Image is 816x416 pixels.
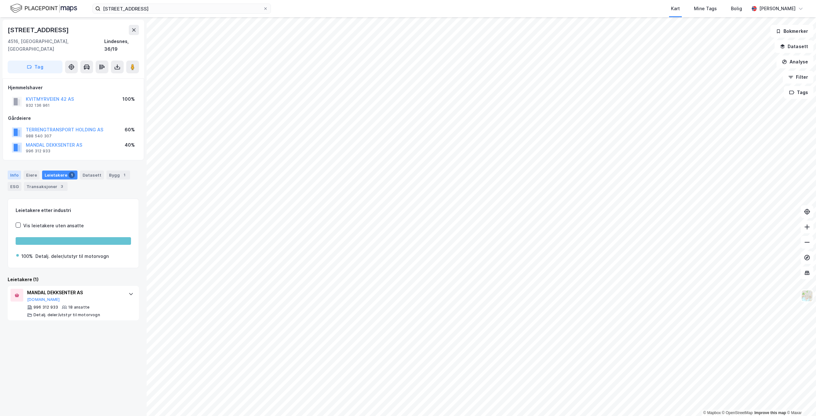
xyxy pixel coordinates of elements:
[24,171,40,179] div: Eiere
[770,25,813,38] button: Bokmerker
[8,182,21,191] div: ESG
[784,385,816,416] iframe: Chat Widget
[35,252,109,260] div: Detalj. deler/utstyr til motorvogn
[8,276,139,283] div: Leietakere (1)
[27,289,122,296] div: MANDAL DEKKSENTER AS
[59,183,65,190] div: 3
[775,40,813,53] button: Datasett
[24,182,68,191] div: Transaksjoner
[784,86,813,99] button: Tags
[694,5,717,12] div: Mine Tags
[80,171,104,179] div: Datasett
[8,25,70,35] div: [STREET_ADDRESS]
[8,84,139,91] div: Hjemmelshaver
[8,114,139,122] div: Gårdeiere
[33,305,58,310] div: 996 312 933
[100,4,263,13] input: Søk på adresse, matrikkel, gårdeiere, leietakere eller personer
[801,290,813,302] img: Z
[10,3,77,14] img: logo.f888ab2527a4732fd821a326f86c7f29.svg
[125,126,135,134] div: 60%
[122,95,135,103] div: 100%
[8,38,104,53] div: 4516, [GEOGRAPHIC_DATA], [GEOGRAPHIC_DATA]
[21,252,33,260] div: 100%
[754,411,786,415] a: Improve this map
[671,5,680,12] div: Kart
[42,171,77,179] div: Leietakere
[33,312,100,317] div: Detalj. deler/utstyr til motorvogn
[26,103,50,108] div: 932 136 961
[784,385,816,416] div: Kontrollprogram for chat
[27,297,60,302] button: [DOMAIN_NAME]
[8,61,62,73] button: Tag
[8,171,21,179] div: Info
[26,149,50,154] div: 996 312 933
[125,141,135,149] div: 40%
[731,5,742,12] div: Bolig
[68,305,90,310] div: 18 ansatte
[783,71,813,84] button: Filter
[703,411,721,415] a: Mapbox
[759,5,796,12] div: [PERSON_NAME]
[106,171,130,179] div: Bygg
[16,207,131,214] div: Leietakere etter industri
[69,172,75,178] div: 1
[121,172,127,178] div: 1
[104,38,139,53] div: Lindesnes, 36/19
[776,55,813,68] button: Analyse
[722,411,753,415] a: OpenStreetMap
[23,222,84,230] div: Vis leietakere uten ansatte
[26,134,52,139] div: 988 540 307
